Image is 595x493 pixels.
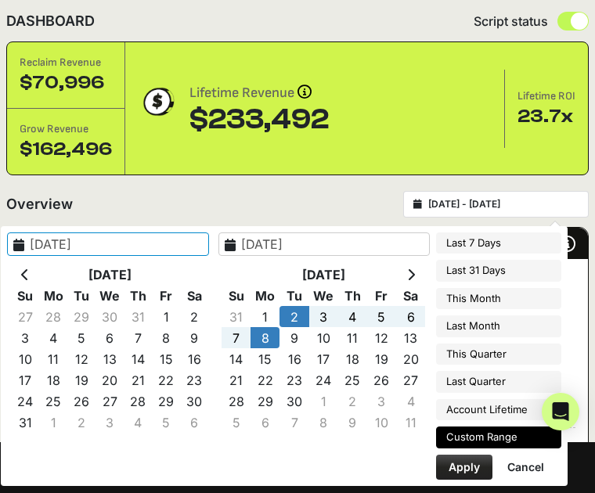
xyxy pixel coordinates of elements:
div: Lifetime ROI [517,88,575,104]
td: 21 [124,369,152,390]
h2: Overview [6,193,73,215]
td: 11 [338,327,367,348]
th: Tu [67,285,96,306]
td: 3 [11,327,39,348]
td: 28 [222,390,251,412]
div: $70,996 [20,70,112,95]
td: 6 [180,412,208,433]
td: 6 [396,306,425,327]
td: 31 [124,306,152,327]
td: 6 [96,327,124,348]
td: 14 [124,348,152,369]
th: Su [222,285,251,306]
td: 17 [309,348,338,369]
th: Mo [39,285,67,306]
td: 1 [39,412,67,433]
div: $162,496 [20,137,112,162]
li: Last 31 Days [436,260,561,282]
div: Lifetime Revenue [189,82,329,104]
td: 5 [67,327,96,348]
td: 3 [309,306,338,327]
td: 9 [279,327,308,348]
td: 22 [152,369,180,390]
li: This Quarter [436,344,561,365]
td: 31 [11,412,39,433]
td: 7 [279,412,308,433]
td: 24 [11,390,39,412]
td: 27 [396,369,425,390]
td: 26 [367,369,396,390]
li: Last 7 Days [436,232,561,254]
td: 2 [67,412,96,433]
td: 25 [338,369,367,390]
td: 18 [338,348,367,369]
td: 2 [279,306,308,327]
th: We [96,285,124,306]
td: 17 [11,369,39,390]
td: 1 [152,306,180,327]
th: Tu [279,285,308,306]
td: 11 [396,412,425,433]
td: 30 [96,306,124,327]
button: Apply [436,455,492,480]
td: 4 [338,306,367,327]
th: [DATE] [39,264,180,285]
td: 4 [124,412,152,433]
img: dollar-coin-05c43ed7efb7bc0c12610022525b4bbbb207c7efeef5aecc26f025e68dcafac9.png [138,82,177,121]
td: 30 [279,390,308,412]
div: Grow Revenue [20,121,112,137]
td: 26 [67,390,96,412]
td: 19 [367,348,396,369]
td: 28 [39,306,67,327]
td: 3 [96,412,124,433]
th: Sa [396,285,425,306]
td: 8 [251,327,279,348]
td: 6 [251,412,279,433]
td: 25 [39,390,67,412]
td: 4 [396,390,425,412]
td: 31 [222,306,251,327]
td: 16 [279,348,308,369]
td: 19 [67,369,96,390]
td: 18 [39,369,67,390]
td: 16 [180,348,208,369]
th: [DATE] [251,264,396,285]
td: 7 [222,327,251,348]
li: This Month [436,288,561,310]
td: 29 [251,390,279,412]
td: 15 [251,348,279,369]
td: 10 [367,412,396,433]
td: 23 [180,369,208,390]
td: 1 [309,390,338,412]
td: 14 [222,348,251,369]
td: 12 [367,327,396,348]
span: Script status [474,12,548,31]
th: Sa [180,285,208,306]
li: Account Lifetime [436,399,561,421]
div: 23.7x [517,104,575,129]
h2: DASHBOARD [6,10,95,32]
td: 2 [180,306,208,327]
td: 9 [338,412,367,433]
td: 9 [180,327,208,348]
td: 29 [67,306,96,327]
td: 27 [11,306,39,327]
td: 5 [152,412,180,433]
th: Fr [367,285,396,306]
th: Su [11,285,39,306]
th: Fr [152,285,180,306]
td: 8 [152,327,180,348]
td: 20 [396,348,425,369]
td: 12 [67,348,96,369]
td: 13 [396,327,425,348]
td: 27 [96,390,124,412]
td: 11 [39,348,67,369]
td: 29 [152,390,180,412]
td: 1 [251,306,279,327]
td: 10 [11,348,39,369]
td: 4 [39,327,67,348]
td: 23 [279,369,308,390]
td: 20 [96,369,124,390]
div: Open Intercom Messenger [542,393,579,430]
td: 3 [367,390,396,412]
